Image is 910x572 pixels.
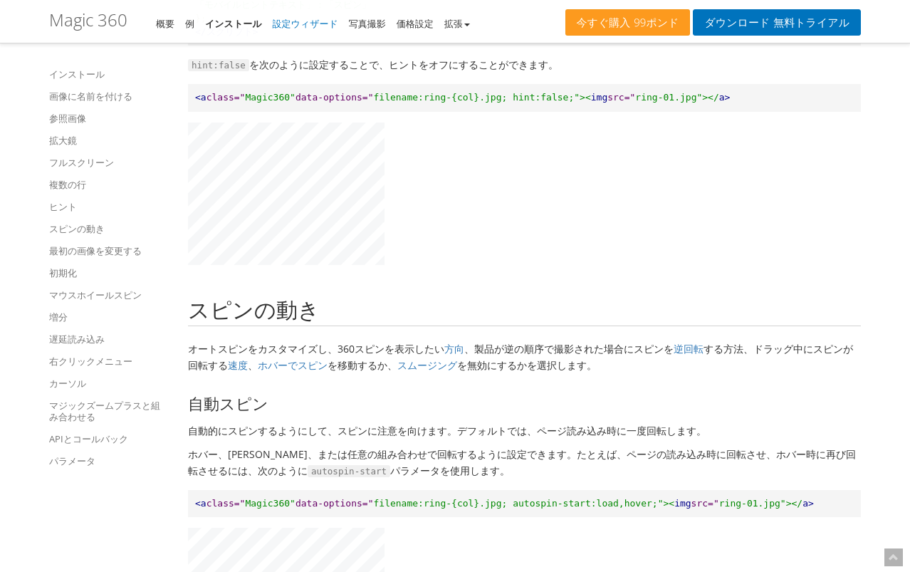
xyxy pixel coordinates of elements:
span: class=" [206,92,246,103]
p: ホバー、[PERSON_NAME]、または任意の組み合わせで回転するように設定できます。たとえば、ページの読み込み時に回転させ、ホバー時に再び回転させるには、次のように パラメータ を使用します 。 [188,446,861,479]
span: Magic360" [245,92,295,103]
span: ring-01.jpg"></ [635,92,718,103]
a: 写真撮影 [349,17,386,30]
span: 99ポンド [630,17,679,28]
a: APIとコールバック [49,430,170,447]
span: Magic360" [245,498,295,509]
a: フルスクリーン [49,154,170,171]
a: パラメータ [49,452,170,469]
a: 例 [185,17,194,30]
span: img [674,498,691,509]
a: ダウンロード無料トライアル [693,9,861,36]
span: filename:ring-{col}.jpg; autospin-start:load,hover;">< [373,498,674,509]
a: 増分 [49,308,170,326]
a: インストール [49,66,170,83]
a: 初期化 [49,264,170,281]
a: マウスホイールスピン [49,286,170,303]
h3: 自動スピン [188,395,861,412]
span: <a [195,92,206,103]
span: class=" [206,498,246,509]
span: data-options=" [296,498,374,509]
a: インストール [205,17,262,30]
span: hint:false [188,59,249,72]
a: 複数の行 [49,176,170,193]
span: a> [802,498,814,509]
p: 自動的にスピンするようにして、スピンに注意を向けます。デフォルトでは、ページ読み込み時に一度回転します。 [188,422,861,439]
span: src=" [607,92,635,103]
a: 拡張 [444,17,470,30]
span: a> [719,92,731,103]
p: オートスピンをカスタマイズし、 360スピンを表示したい 、 製品が逆の順序で撮影された場合にスピンを する方法 、 ドラッグ中にスピンが回転する 、 を移動 するか、 を無効にするか を選択し... [188,340,861,373]
a: スムージング [397,358,457,372]
a: 画像に名前を付ける [49,88,170,105]
a: ホバーでスピン [258,358,328,372]
a: スピンの動き [49,220,170,237]
a: 遅延読み込み [49,331,170,348]
a: 価格設定 [397,17,434,30]
a: 逆回転 [674,342,704,355]
span: src=" [691,498,719,509]
a: 方向 [444,342,464,355]
span: filename:ring-{col}.jpg; hint:false;">< [373,92,590,103]
span: 無料トライアル [770,17,849,28]
a: カーソル [49,375,170,392]
a: 速度 [228,358,248,372]
h1: Magic 360 [49,11,127,29]
a: 拡大鏡 [49,132,170,149]
span: ring-01.jpg"></ [719,498,802,509]
a: 最初の画像を変更する [49,242,170,259]
span: data-options=" [296,92,374,103]
span: img [591,92,607,103]
p: を次のように 設定することで、ヒントをオフにすることができます 。 [188,56,861,73]
a: 概要 [156,17,174,30]
a: 右クリックメニュー [49,353,170,370]
h2: スピンの動き [188,298,861,326]
span: autospin-start [308,465,390,478]
a: マジックズームプラスと組み合わせる [49,397,170,425]
a: 設定ウィザード [273,17,338,30]
span: <a [195,498,206,509]
a: ヒント [49,198,170,215]
a: 参照画像 [49,110,170,127]
a: 今すぐ購入99ポンド [565,9,691,36]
